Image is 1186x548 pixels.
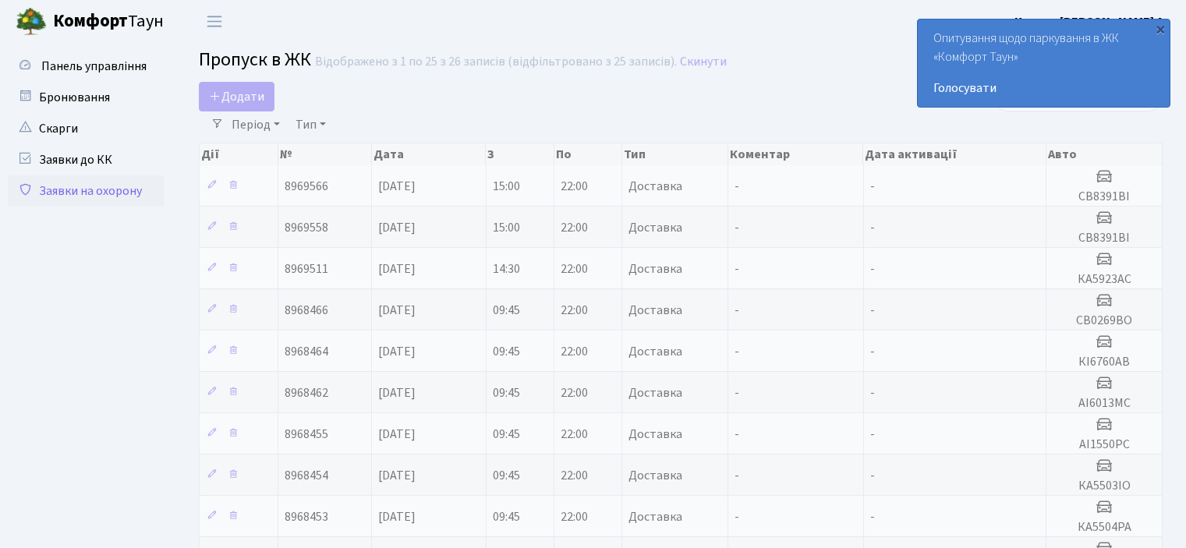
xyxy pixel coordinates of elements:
span: 09:45 [493,343,520,360]
span: [DATE] [378,260,416,278]
span: Додати [209,88,264,105]
span: 8968453 [285,508,328,525]
h5: КА5504РА [1053,520,1156,535]
span: - [735,343,739,360]
a: Цитрус [PERSON_NAME] А. [1014,12,1167,31]
span: 09:45 [493,302,520,319]
span: 8968466 [285,302,328,319]
div: Відображено з 1 по 25 з 26 записів (відфільтровано з 25 записів). [315,55,677,69]
span: - [735,219,739,236]
span: 22:00 [561,260,588,278]
span: 8968455 [285,426,328,443]
span: - [870,467,875,484]
span: Доставка [628,180,682,193]
a: Період [225,111,286,138]
span: [DATE] [378,384,416,401]
h5: АІ1550РС [1053,437,1156,452]
span: Таун [53,9,164,35]
img: logo.png [16,6,47,37]
h5: СВ8391ВІ [1053,231,1156,246]
span: 09:45 [493,467,520,484]
a: Панель управління [8,51,164,82]
h5: КІ6760АВ [1053,355,1156,369]
th: Авто [1046,143,1163,165]
a: Скарги [8,113,164,144]
a: Заявки на охорону [8,175,164,207]
span: [DATE] [378,508,416,525]
span: [DATE] [378,467,416,484]
span: Пропуск в ЖК [199,46,311,73]
span: 22:00 [561,178,588,195]
span: - [870,302,875,319]
span: - [870,343,875,360]
span: 22:00 [561,467,588,484]
span: - [870,219,875,236]
span: Панель управління [41,58,147,75]
span: - [870,508,875,525]
span: 8969558 [285,219,328,236]
span: Доставка [628,511,682,523]
span: Доставка [628,428,682,440]
th: По [554,143,622,165]
span: - [735,302,739,319]
span: - [735,467,739,484]
span: 15:00 [493,219,520,236]
th: Дата активації [863,143,1046,165]
span: 09:45 [493,426,520,443]
span: Доставка [628,345,682,358]
span: 8968462 [285,384,328,401]
span: [DATE] [378,219,416,236]
span: [DATE] [378,178,416,195]
span: 8969511 [285,260,328,278]
span: - [870,178,875,195]
span: 22:00 [561,302,588,319]
span: Доставка [628,263,682,275]
th: Коментар [728,143,864,165]
span: 09:45 [493,384,520,401]
span: 09:45 [493,508,520,525]
th: Дата [372,143,487,165]
div: Опитування щодо паркування в ЖК «Комфорт Таун» [918,19,1170,107]
h5: АІ6013МС [1053,396,1156,411]
th: № [278,143,372,165]
span: Доставка [628,304,682,316]
span: 22:00 [561,384,588,401]
b: Цитрус [PERSON_NAME] А. [1014,13,1167,30]
h5: СВ0269ВО [1053,313,1156,328]
th: Дії [200,143,278,165]
span: [DATE] [378,302,416,319]
a: Скинути [680,55,727,69]
span: - [735,384,739,401]
span: - [735,178,739,195]
span: 22:00 [561,343,588,360]
a: Додати [199,82,274,111]
span: Доставка [628,387,682,399]
a: Тип [289,111,332,138]
div: × [1152,21,1168,37]
a: Заявки до КК [8,144,164,175]
span: - [735,260,739,278]
span: - [735,426,739,443]
span: 22:00 [561,508,588,525]
span: 22:00 [561,219,588,236]
span: - [870,426,875,443]
span: Доставка [628,469,682,482]
span: [DATE] [378,426,416,443]
span: [DATE] [378,343,416,360]
h5: CB8391BI [1053,189,1156,204]
span: 14:30 [493,260,520,278]
span: 8969566 [285,178,328,195]
span: 15:00 [493,178,520,195]
h5: КА5923АС [1053,272,1156,287]
th: Тип [622,143,728,165]
button: Переключити навігацію [195,9,234,34]
a: Голосувати [933,79,1154,97]
span: - [735,508,739,525]
a: Бронювання [8,82,164,113]
span: 22:00 [561,426,588,443]
span: Доставка [628,221,682,234]
th: З [486,143,554,165]
h5: КА5503ІО [1053,479,1156,493]
span: 8968464 [285,343,328,360]
span: - [870,260,875,278]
